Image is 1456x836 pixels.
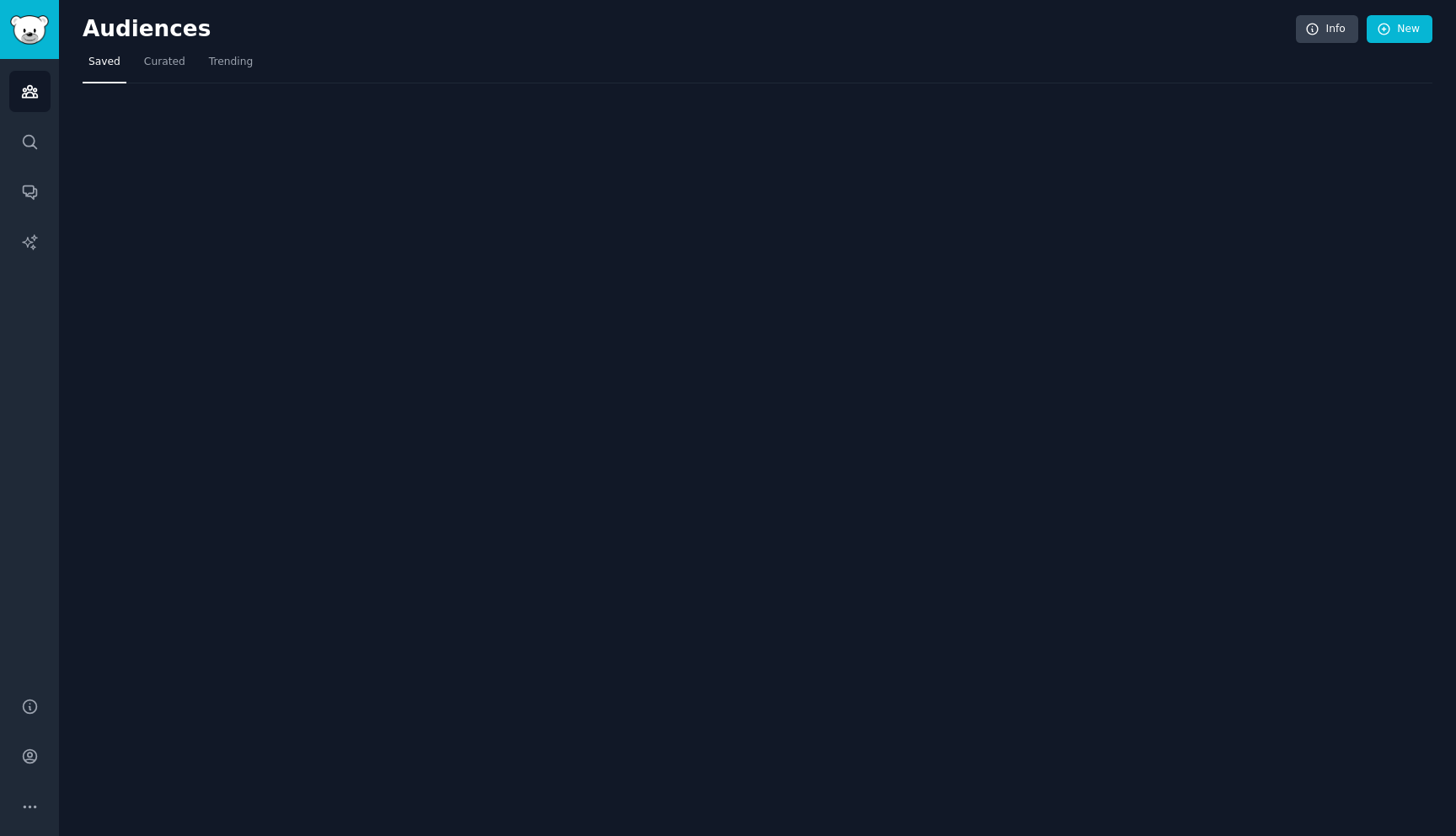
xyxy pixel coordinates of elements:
h2: Audiences [83,16,1296,43]
a: New [1367,15,1432,44]
a: Trending [203,49,259,83]
a: Saved [83,49,126,83]
span: Saved [88,55,120,70]
span: Curated [144,55,185,70]
img: GummySearch logo [10,15,49,45]
a: Curated [138,49,191,83]
a: Info [1296,15,1358,44]
span: Trending [209,55,253,70]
